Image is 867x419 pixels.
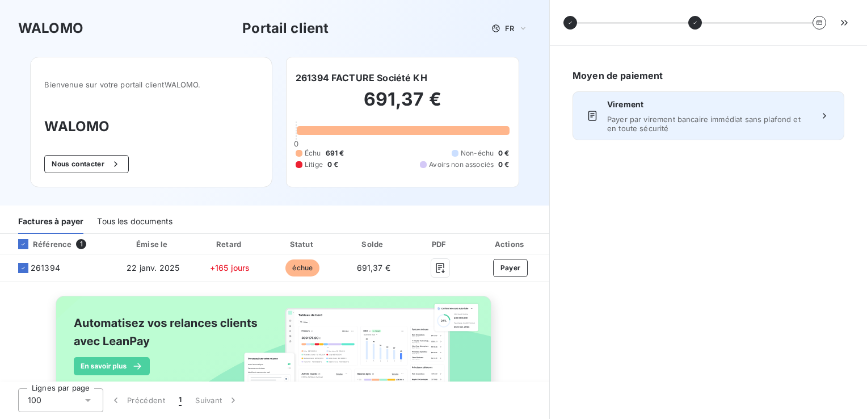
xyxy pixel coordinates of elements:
[607,115,810,133] span: Payer par virement bancaire immédiat sans plafond et en toute sécurité
[327,160,338,170] span: 0 €
[493,259,528,277] button: Payer
[179,395,182,406] span: 1
[285,259,319,276] span: échue
[429,160,494,170] span: Avoirs non associés
[76,239,86,249] span: 1
[188,388,246,412] button: Suivant
[242,18,329,39] h3: Portail client
[31,262,60,274] span: 261394
[9,239,71,249] div: Référence
[305,148,321,158] span: Échu
[97,210,172,234] div: Tous les documents
[607,99,810,110] span: Virement
[18,18,83,39] h3: WALOMO
[305,160,323,170] span: Litige
[505,24,514,33] span: FR
[498,148,509,158] span: 0 €
[210,263,250,273] span: +165 jours
[461,148,494,158] span: Non-échu
[573,69,844,82] h6: Moyen de paiement
[172,388,188,412] button: 1
[18,210,83,234] div: Factures à payer
[44,80,258,89] span: Bienvenue sur votre portail client WALOMO .
[115,238,191,250] div: Émise le
[44,116,258,137] h3: WALOMO
[411,238,469,250] div: PDF
[28,395,41,406] span: 100
[341,238,406,250] div: Solde
[326,148,344,158] span: 691 €
[44,155,128,173] button: Nous contacter
[269,238,336,250] div: Statut
[127,263,179,273] span: 22 janv. 2025
[296,88,510,122] h2: 691,37 €
[474,238,547,250] div: Actions
[103,388,172,412] button: Précédent
[294,139,298,148] span: 0
[498,160,509,170] span: 0 €
[357,263,390,273] span: 691,37 €
[195,238,264,250] div: Retard
[296,71,427,85] h6: 261394 FACTURE Société KH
